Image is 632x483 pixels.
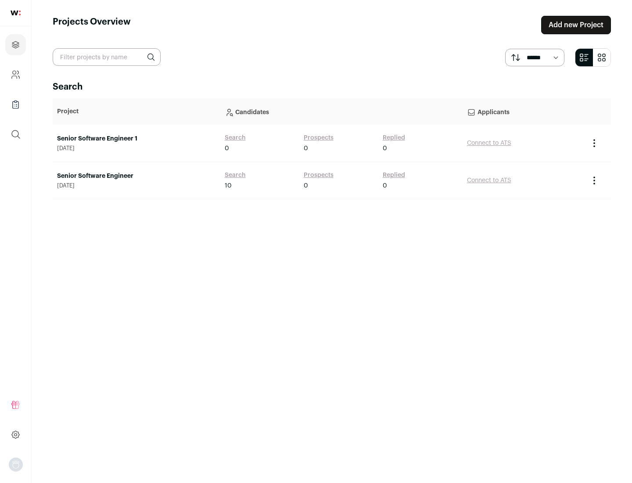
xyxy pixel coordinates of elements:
[467,140,511,146] a: Connect to ATS
[589,138,600,148] button: Project Actions
[57,107,216,116] p: Project
[304,171,334,180] a: Prospects
[53,16,131,34] h1: Projects Overview
[383,171,405,180] a: Replied
[589,175,600,186] button: Project Actions
[383,144,387,153] span: 0
[225,171,246,180] a: Search
[53,48,161,66] input: Filter projects by name
[225,133,246,142] a: Search
[9,458,23,472] img: nopic.png
[9,458,23,472] button: Open dropdown
[225,181,232,190] span: 10
[383,133,405,142] a: Replied
[304,181,308,190] span: 0
[57,145,216,152] span: [DATE]
[11,11,21,15] img: wellfound-shorthand-0d5821cbd27db2630d0214b213865d53afaa358527fdda9d0ea32b1df1b89c2c.svg
[53,81,611,93] h2: Search
[57,182,216,189] span: [DATE]
[57,134,216,143] a: Senior Software Engineer 1
[304,144,308,153] span: 0
[5,34,26,55] a: Projects
[467,103,580,120] p: Applicants
[57,172,216,180] a: Senior Software Engineer
[225,103,458,120] p: Candidates
[304,133,334,142] a: Prospects
[541,16,611,34] a: Add new Project
[5,94,26,115] a: Company Lists
[225,144,229,153] span: 0
[383,181,387,190] span: 0
[467,177,511,184] a: Connect to ATS
[5,64,26,85] a: Company and ATS Settings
